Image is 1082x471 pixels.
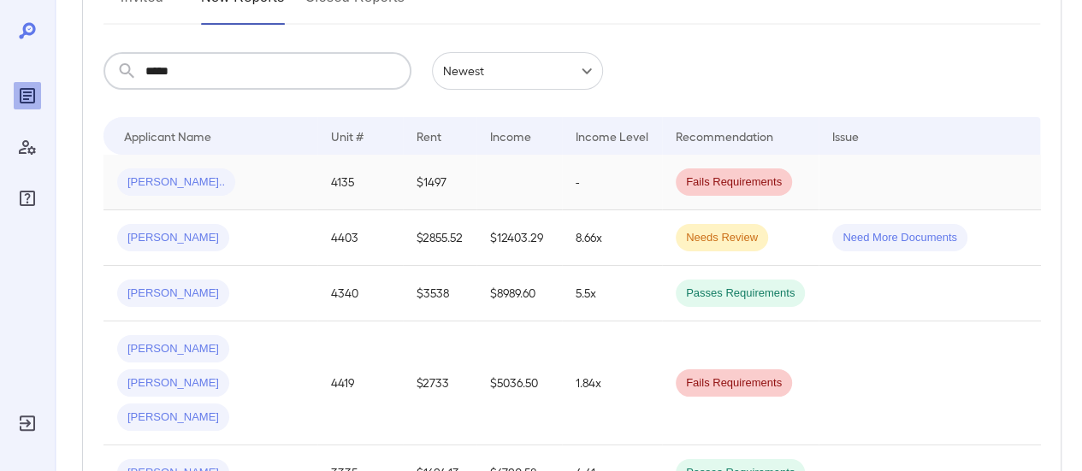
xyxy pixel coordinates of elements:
[117,286,229,302] span: [PERSON_NAME]
[124,126,211,146] div: Applicant Name
[562,321,662,445] td: 1.84x
[403,266,476,321] td: $3538
[676,286,805,302] span: Passes Requirements
[331,126,364,146] div: Unit #
[676,230,768,246] span: Needs Review
[117,375,229,392] span: [PERSON_NAME]
[317,266,403,321] td: 4340
[576,126,648,146] div: Income Level
[490,126,531,146] div: Income
[317,155,403,210] td: 4135
[432,52,603,90] div: Newest
[676,375,792,392] span: Fails Requirements
[562,155,662,210] td: -
[403,210,476,266] td: $2855.52
[832,126,860,146] div: Issue
[403,155,476,210] td: $1497
[832,230,967,246] span: Need More Documents
[14,82,41,109] div: Reports
[14,409,41,437] div: Log Out
[676,126,773,146] div: Recommendation
[117,409,229,426] span: [PERSON_NAME]
[476,210,562,266] td: $12403.29
[403,321,476,445] td: $2733
[676,174,792,191] span: Fails Requirements
[562,210,662,266] td: 8.66x
[117,230,229,246] span: [PERSON_NAME]
[317,321,403,445] td: 4419
[117,341,229,357] span: [PERSON_NAME]
[14,185,41,212] div: FAQ
[117,174,235,191] span: [PERSON_NAME]..
[476,266,562,321] td: $8989.60
[417,126,444,146] div: Rent
[562,266,662,321] td: 5.5x
[14,133,41,161] div: Manage Users
[317,210,403,266] td: 4403
[476,321,562,445] td: $5036.50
